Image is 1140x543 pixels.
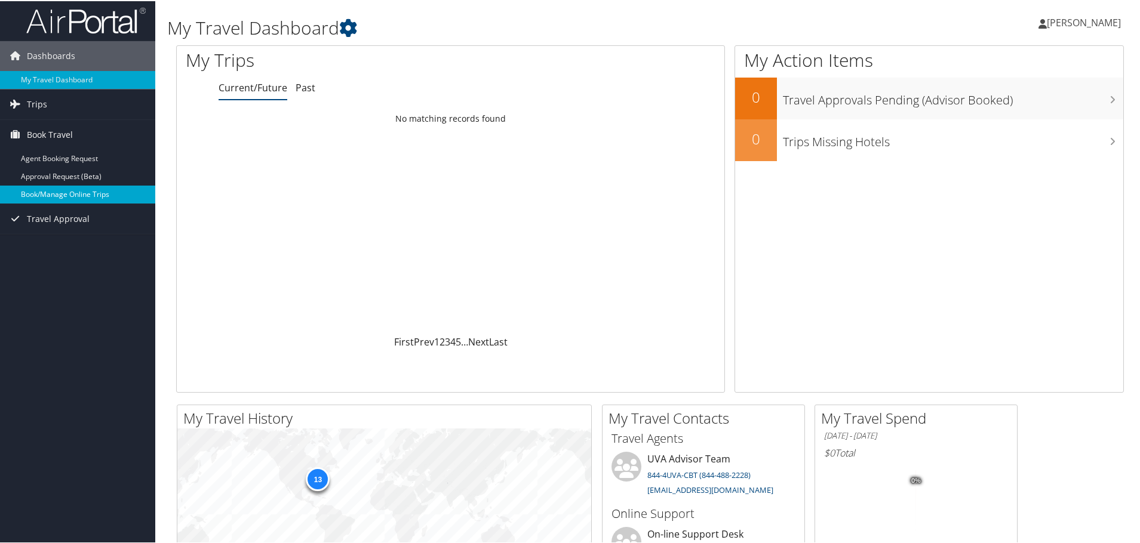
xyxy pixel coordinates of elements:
[445,334,450,347] a: 3
[1038,4,1133,39] a: [PERSON_NAME]
[735,118,1124,160] a: 0Trips Missing Hotels
[27,119,73,149] span: Book Travel
[27,88,47,118] span: Trips
[27,203,90,233] span: Travel Approval
[612,504,795,521] h3: Online Support
[167,14,811,39] h1: My Travel Dashboard
[612,429,795,446] h3: Travel Agents
[306,466,330,490] div: 13
[606,451,801,499] li: UVA Advisor Team
[461,334,468,347] span: …
[27,40,75,70] span: Dashboards
[296,80,315,93] a: Past
[450,334,456,347] a: 4
[609,407,804,427] h2: My Travel Contacts
[468,334,489,347] a: Next
[177,107,724,128] td: No matching records found
[414,334,434,347] a: Prev
[783,85,1124,107] h3: Travel Approvals Pending (Advisor Booked)
[647,468,751,479] a: 844-4UVA-CBT (844-488-2228)
[735,86,777,106] h2: 0
[824,429,1008,440] h6: [DATE] - [DATE]
[489,334,508,347] a: Last
[735,76,1124,118] a: 0Travel Approvals Pending (Advisor Booked)
[735,47,1124,72] h1: My Action Items
[647,483,773,494] a: [EMAIL_ADDRESS][DOMAIN_NAME]
[394,334,414,347] a: First
[783,127,1124,149] h3: Trips Missing Hotels
[821,407,1017,427] h2: My Travel Spend
[186,47,487,72] h1: My Trips
[440,334,445,347] a: 2
[26,5,146,33] img: airportal-logo.png
[183,407,591,427] h2: My Travel History
[824,445,835,458] span: $0
[824,445,1008,458] h6: Total
[456,334,461,347] a: 5
[911,476,921,483] tspan: 0%
[219,80,287,93] a: Current/Future
[434,334,440,347] a: 1
[735,128,777,148] h2: 0
[1047,15,1121,28] span: [PERSON_NAME]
